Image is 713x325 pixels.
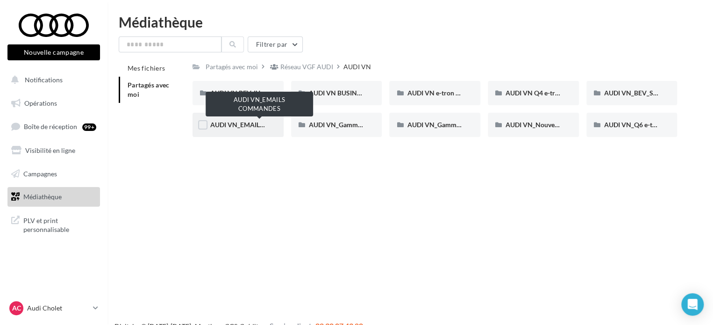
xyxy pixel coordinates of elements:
[604,121,663,129] span: AUDI VN_Q6 e-tron
[210,89,267,97] span: AUDI VN BEV JUIN
[128,64,165,72] span: Mes fichiers
[7,299,100,317] a: AC Audi Cholet
[6,164,102,184] a: Campagnes
[309,121,410,129] span: AUDI VN_Gamme 100% électrique
[23,193,62,201] span: Médiathèque
[82,123,96,131] div: 99+
[6,94,102,113] a: Opérations
[248,36,303,52] button: Filtrer par
[23,169,57,177] span: Campagnes
[309,89,409,97] span: AUDI VN BUSINESS JUIN VN JPO
[25,76,63,84] span: Notifications
[343,62,371,72] div: AUDI VN
[24,123,77,130] span: Boîte de réception
[206,92,313,116] div: AUDI VN_EMAILS COMMANDES
[681,293,704,316] div: Open Intercom Messenger
[206,62,258,72] div: Partagés avec moi
[6,116,102,137] a: Boîte de réception99+
[23,214,96,234] span: PLV et print personnalisable
[506,121,591,129] span: AUDI VN_Nouvelle A6 e-tron
[6,210,102,238] a: PLV et print personnalisable
[25,146,75,154] span: Visibilité en ligne
[119,15,702,29] div: Médiathèque
[6,141,102,160] a: Visibilité en ligne
[506,89,592,97] span: AUDI VN Q4 e-tron sans offre
[280,62,333,72] div: Réseau VGF AUDI
[128,81,170,98] span: Partagés avec moi
[6,187,102,207] a: Médiathèque
[24,99,57,107] span: Opérations
[407,121,489,129] span: AUDI VN_Gamme Q8 e-tron
[12,303,21,313] span: AC
[7,44,100,60] button: Nouvelle campagne
[604,89,687,97] span: AUDI VN_BEV_SEPTEMBRE
[210,121,308,129] span: AUDI VN_EMAILS COMMANDES
[6,70,98,90] button: Notifications
[27,303,89,313] p: Audi Cholet
[407,89,463,97] span: AUDI VN e-tron GT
